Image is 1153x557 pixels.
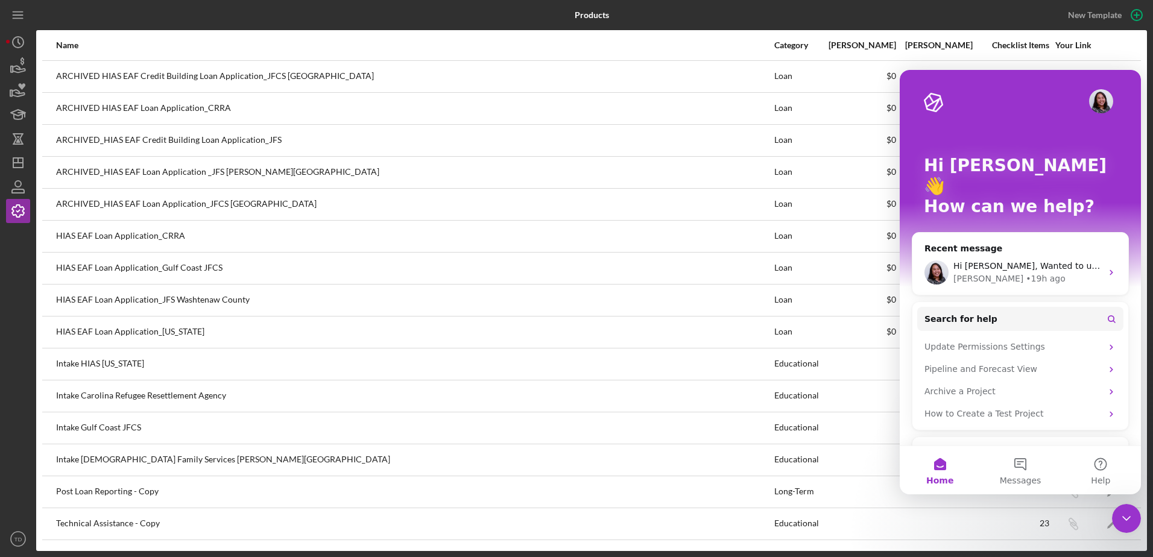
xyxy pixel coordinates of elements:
[974,518,1049,528] div: 23
[774,253,820,283] div: Loan
[821,167,896,177] div: $0
[821,103,896,113] div: $0
[17,266,224,288] div: Update Permissions Settings
[25,293,202,306] div: Pipeline and Forecast View
[821,295,896,304] div: $0
[821,71,896,81] div: $0
[27,406,54,415] span: Home
[25,243,98,256] span: Search for help
[17,237,224,261] button: Search for help
[774,349,820,379] div: Educational
[774,61,820,92] div: Loan
[897,71,973,81] div: $1,000
[17,288,224,310] div: Pipeline and Forecast View
[897,295,973,304] div: $25,000
[774,381,820,411] div: Educational
[821,40,896,50] div: [PERSON_NAME]
[1112,504,1141,533] iframe: Intercom live chat
[56,445,773,475] div: Intake [DEMOGRAPHIC_DATA] Family Services [PERSON_NAME][GEOGRAPHIC_DATA]
[25,338,202,350] div: How to Create a Test Project
[56,93,773,124] div: ARCHIVED HIAS EAF Loan Application_CRRA
[100,406,142,415] span: Messages
[17,310,224,333] div: Archive a Project
[821,263,896,272] div: $0
[56,477,773,507] div: Post Loan Reporting - Copy
[774,477,820,507] div: Long-Term
[56,61,773,92] div: ARCHIVED HIAS EAF Credit Building Loan Application_JFCS [GEOGRAPHIC_DATA]
[774,93,820,124] div: Loan
[56,253,773,283] div: HIAS EAF Loan Application_Gulf Coast JFCS
[6,527,30,551] button: TD
[56,413,773,443] div: Intake Gulf Coast JFCS
[1050,40,1096,50] div: Your Link
[25,271,202,283] div: Update Permissions Settings
[126,203,165,215] div: • 19h ago
[25,315,202,328] div: Archive a Project
[897,231,973,241] div: $25,000
[1061,6,1147,24] button: New Template
[897,135,973,145] div: $1,000
[900,70,1141,494] iframe: Intercom live chat
[56,509,773,539] div: Technical Assistance - Copy
[821,231,896,241] div: $0
[821,199,896,209] div: $0
[56,157,773,187] div: ARCHIVED_HIAS EAF Loan Application _JFS [PERSON_NAME][GEOGRAPHIC_DATA]
[774,125,820,156] div: Loan
[774,285,820,315] div: Loan
[14,536,22,543] text: TD
[54,203,124,215] div: [PERSON_NAME]
[56,349,773,379] div: Intake HIAS [US_STATE]
[56,40,773,50] div: Name
[575,10,609,20] b: Products
[974,40,1049,50] div: Checklist Items
[774,413,820,443] div: Educational
[774,509,820,539] div: Educational
[897,327,973,336] div: $25,000
[1068,6,1122,24] div: New Template
[821,135,896,145] div: $0
[191,406,210,415] span: Help
[821,327,896,336] div: $0
[56,125,773,156] div: ARCHIVED_HIAS EAF Credit Building Loan Application_JFS
[80,376,160,424] button: Messages
[897,40,973,50] div: [PERSON_NAME]
[897,263,973,272] div: $25,000
[897,103,973,113] div: $25,000
[56,381,773,411] div: Intake Carolina Refugee Resettlement Agency
[774,317,820,347] div: Loan
[774,40,820,50] div: Category
[17,333,224,355] div: How to Create a Test Project
[161,376,241,424] button: Help
[897,199,973,209] div: $25,000
[774,445,820,475] div: Educational
[774,189,820,219] div: Loan
[56,317,773,347] div: HIAS EAF Loan Application_[US_STATE]
[56,221,773,251] div: HIAS EAF Loan Application_CRRA
[56,285,773,315] div: HIAS EAF Loan Application_JFS Washtenaw County
[56,189,773,219] div: ARCHIVED_HIAS EAF Loan Application_JFCS [GEOGRAPHIC_DATA]
[897,167,973,177] div: $20,000
[774,157,820,187] div: Loan
[774,221,820,251] div: Loan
